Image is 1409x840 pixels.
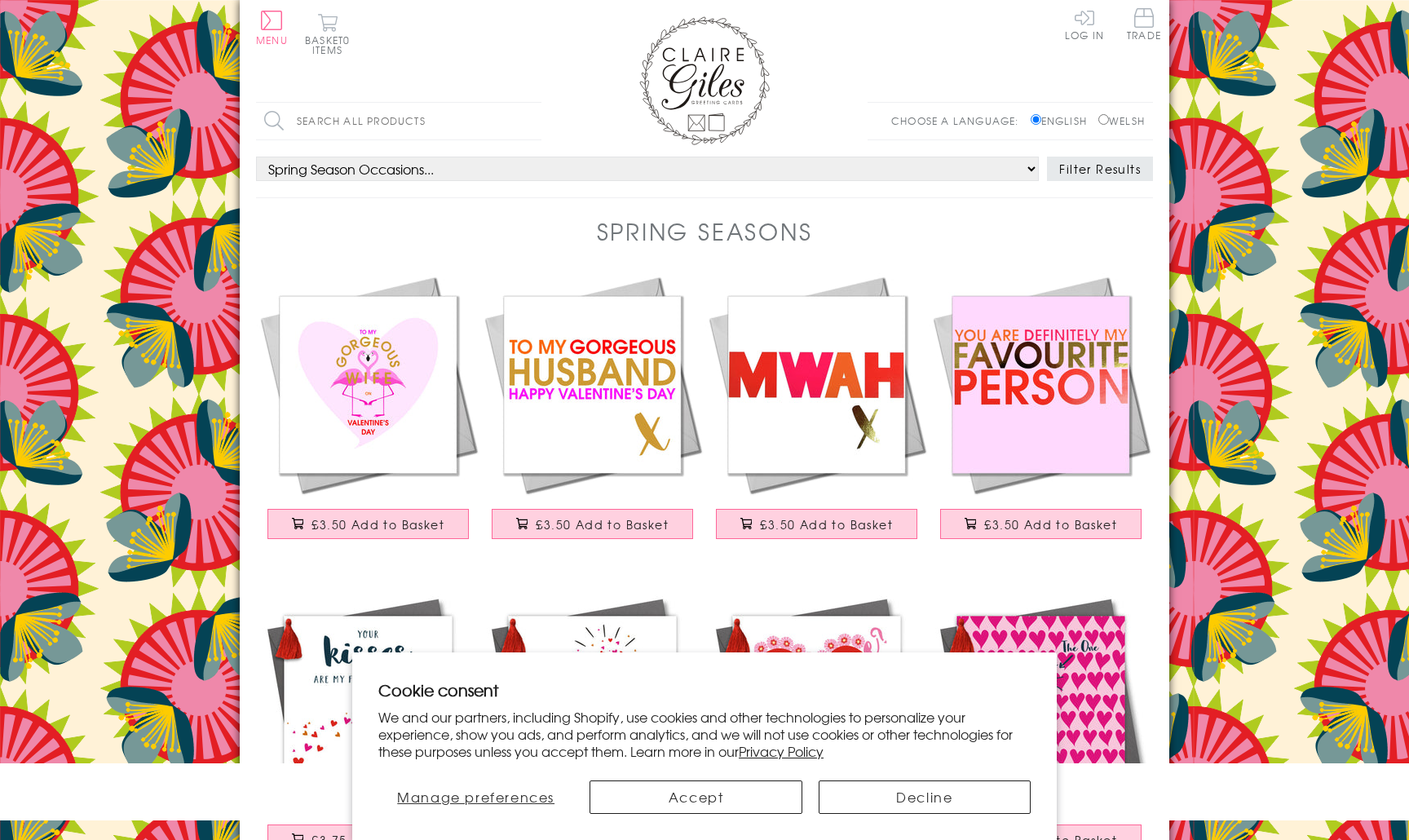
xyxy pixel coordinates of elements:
[256,103,541,139] input: Search all products
[819,780,1031,814] button: Decline
[984,516,1117,533] span: £3.50 Add to Basket
[256,11,288,45] button: Menu
[480,588,704,812] img: Valentine's Day Card, Bomb, Love Bomb, Embellished with a colourful tassel
[480,272,704,555] a: Valentines Day Card, Gorgeous Husband, text foiled in shiny gold £3.50 Add to Basket
[704,272,929,555] a: Valentines Day Card, MWAH, Kiss, text foiled in shiny gold £3.50 Add to Basket
[739,741,824,761] a: Privacy Policy
[256,272,480,497] img: Valentines Day Card, Wife, Flamingo heart, text foiled in shiny gold
[597,214,813,248] h1: Spring Seasons
[525,103,541,139] input: Search
[704,272,929,497] img: Valentines Day Card, MWAH, Kiss, text foiled in shiny gold
[256,588,480,812] img: Valentine's Day Card, Paper Plane Kisses, Embellished with a colourful tassel
[256,33,288,47] span: Menu
[1031,113,1095,128] label: English
[397,787,554,807] span: Manage preferences
[929,272,1153,555] a: Valentines Day Card, You're my Favourite, text foiled in shiny gold £3.50 Add to Basket
[305,13,350,55] button: Basket0 items
[378,679,1031,701] h2: Cookie consent
[1047,157,1153,181] button: Filter Results
[378,780,573,814] button: Manage preferences
[311,516,444,533] span: £3.50 Add to Basket
[267,509,470,539] button: £3.50 Add to Basket
[256,272,480,555] a: Valentines Day Card, Wife, Flamingo heart, text foiled in shiny gold £3.50 Add to Basket
[378,709,1031,759] p: We and our partners, including Shopify, use cookies and other technologies to personalize your ex...
[1127,8,1161,43] a: Trade
[639,16,770,145] img: Claire Giles Greetings Cards
[480,272,704,497] img: Valentines Day Card, Gorgeous Husband, text foiled in shiny gold
[1065,8,1104,40] a: Log In
[929,588,1153,812] img: Valentine's Day Card, Hearts Background, Embellished with a colourful tassel
[536,516,669,533] span: £3.50 Add to Basket
[891,113,1027,128] p: Choose a language:
[590,780,802,814] button: Accept
[760,516,893,533] span: £3.50 Add to Basket
[1098,114,1109,125] input: Welsh
[1031,114,1041,125] input: English
[940,509,1142,539] button: £3.50 Add to Basket
[704,588,929,812] img: Valentine's Day Card, Heart with Flowers, Embellished with a colourful tassel
[492,509,694,539] button: £3.50 Add to Basket
[1098,113,1145,128] label: Welsh
[1127,8,1161,40] span: Trade
[929,272,1153,497] img: Valentines Day Card, You're my Favourite, text foiled in shiny gold
[312,33,350,57] span: 0 items
[716,509,918,539] button: £3.50 Add to Basket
